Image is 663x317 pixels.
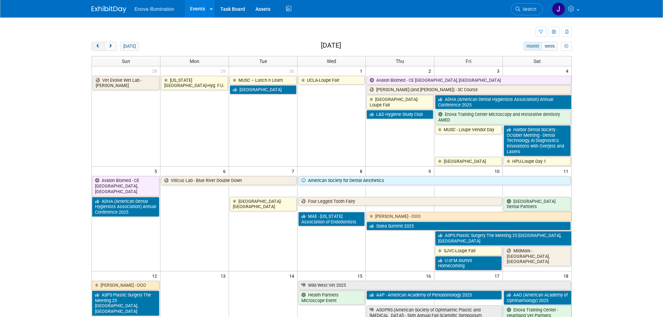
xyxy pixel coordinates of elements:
[190,58,199,64] span: Mon
[504,125,570,156] a: Harbor Dental Society - October Meeting - Dental Technology, AI Diagnostics Innovations with Over...
[366,95,433,109] a: [GEOGRAPHIC_DATA]-Loupe Fair
[366,291,502,300] a: AAP - American Academy of Periodontology 2025
[504,246,570,266] a: MidMark - [GEOGRAPHIC_DATA], [GEOGRAPHIC_DATA]
[230,76,297,85] a: MUSC – Lunch n Learn
[92,291,159,316] a: ASPS Plastic Surgery The Meeting 25 [GEOGRAPHIC_DATA], [GEOGRAPHIC_DATA]
[321,42,341,49] h2: [DATE]
[298,281,571,290] a: Wild West Vet 2025
[565,66,571,75] span: 4
[298,176,571,185] a: American Society for Dental Aesthetics
[151,271,160,280] span: 12
[104,42,117,51] button: next
[222,167,229,175] span: 6
[494,271,503,280] span: 17
[435,231,571,245] a: ASPS Plastic Surgery The Meeting 25 [GEOGRAPHIC_DATA], [GEOGRAPHIC_DATA]
[289,271,297,280] span: 14
[161,76,228,90] a: [US_STATE][GEOGRAPHIC_DATA]-Hyg. F.U.
[298,291,365,305] a: Health Partners Microscope Event
[504,291,571,305] a: AAO (American Academy of Ophthalmology) 2025
[92,6,126,13] img: ExhibitDay
[425,271,434,280] span: 16
[220,271,229,280] span: 13
[523,42,542,51] button: month
[135,6,174,12] span: Enova Illumination
[92,281,159,290] a: [PERSON_NAME] - OOO
[259,58,267,64] span: Tue
[366,76,571,85] a: Avalon Biomed - CE [GEOGRAPHIC_DATA], [GEOGRAPHIC_DATA]
[563,167,571,175] span: 11
[494,167,503,175] span: 10
[435,95,571,109] a: ADHA (American Dental Hygienists Association) Annual Conference 2025
[564,44,569,49] i: Personalize Calendar
[161,176,297,185] a: Viticus Lab - Blue River Double Down
[120,42,139,51] button: [DATE]
[542,42,558,51] button: week
[366,85,570,94] a: [PERSON_NAME] (and [PERSON_NAME]) - SC Course
[435,246,502,255] a: SJVC-Loupe Fair
[291,167,297,175] span: 7
[92,42,104,51] button: prev
[520,7,536,12] span: Search
[504,197,570,211] a: [GEOGRAPHIC_DATA] Dental Partners
[552,2,565,16] img: Joe Werner
[359,167,365,175] span: 8
[359,66,365,75] span: 1
[366,212,571,221] a: [PERSON_NAME] - OOO
[298,197,502,206] a: Four Legged Tooth Fairy
[428,66,434,75] span: 2
[366,222,570,231] a: Solea Summit 2025
[298,76,365,85] a: UCLA-Loupe Fair
[92,176,159,196] a: Avalon Biomed - CE [GEOGRAPHIC_DATA], [GEOGRAPHIC_DATA]
[151,66,160,75] span: 28
[230,197,297,211] a: [GEOGRAPHIC_DATA]-[GEOGRAPHIC_DATA]
[220,66,229,75] span: 29
[563,271,571,280] span: 18
[396,58,404,64] span: Thu
[357,271,365,280] span: 15
[511,3,543,15] a: Search
[92,197,159,217] a: ADHA (American Dental Hygienists Association) Annual Conference 2025
[561,42,571,51] button: myCustomButton
[496,66,503,75] span: 3
[435,110,570,124] a: Enova Training Center Microscopy and restorative dentistry AMED
[154,167,160,175] span: 5
[435,256,502,270] a: U of M Alumni Homecoming
[466,58,471,64] span: Fri
[366,110,433,119] a: L&D Hygiene Study Club
[122,58,130,64] span: Sun
[93,76,159,90] a: Vet Evolve Wet Lab - [PERSON_NAME]
[435,157,502,166] a: [GEOGRAPHIC_DATA]
[428,167,434,175] span: 9
[230,85,297,94] a: [GEOGRAPHIC_DATA]
[298,212,365,226] a: MAE - [US_STATE] Association of Endodontists
[289,66,297,75] span: 30
[327,58,336,64] span: Wed
[435,125,502,134] a: MUSC - Loupe Vendor Day
[534,58,541,64] span: Sat
[504,157,570,166] a: HPU-Loupe Day 1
